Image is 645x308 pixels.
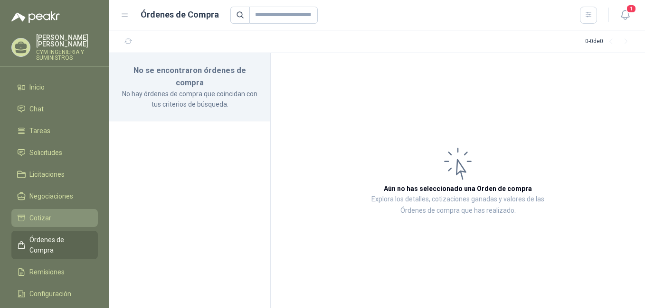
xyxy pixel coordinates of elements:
a: Cotizar [11,209,98,227]
a: Licitaciones [11,165,98,183]
span: Chat [29,104,44,114]
span: Tareas [29,126,50,136]
a: Negociaciones [11,187,98,205]
a: Remisiones [11,263,98,281]
span: Cotizar [29,213,51,223]
button: 1 [617,7,634,24]
h3: Aún no has seleccionado una Orden de compra [384,183,532,194]
a: Tareas [11,122,98,140]
span: Configuración [29,289,71,299]
h1: Órdenes de Compra [141,8,219,21]
span: 1 [626,4,636,13]
span: Negociaciones [29,191,73,201]
a: Solicitudes [11,144,98,162]
a: Inicio [11,78,98,96]
p: [PERSON_NAME] [PERSON_NAME] [36,34,98,47]
a: Configuración [11,285,98,303]
span: Inicio [29,82,45,92]
p: CYM INGENIERIA Y SUMINISTROS [36,49,98,61]
div: 0 - 0 de 0 [585,34,634,49]
img: Logo peakr [11,11,60,23]
p: No hay órdenes de compra que coincidan con tus criterios de búsqueda. [121,89,259,109]
h3: No se encontraron órdenes de compra [121,64,259,89]
span: Remisiones [29,267,65,277]
span: Órdenes de Compra [29,235,89,255]
span: Solicitudes [29,147,62,158]
a: Chat [11,100,98,118]
p: Explora los detalles, cotizaciones ganadas y valores de las Órdenes de compra que has realizado. [366,194,550,217]
a: Órdenes de Compra [11,231,98,259]
span: Licitaciones [29,169,65,180]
